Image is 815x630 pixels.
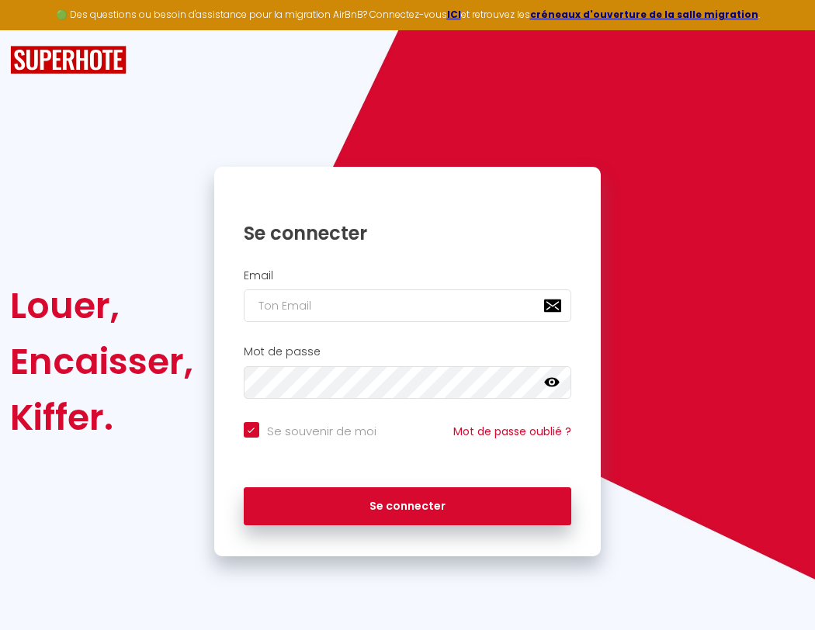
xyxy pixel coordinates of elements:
[10,389,193,445] div: Kiffer.
[244,221,572,245] h1: Se connecter
[447,8,461,21] a: ICI
[244,289,572,322] input: Ton Email
[244,269,572,282] h2: Email
[244,487,572,526] button: Se connecter
[453,424,571,439] a: Mot de passe oublié ?
[10,278,193,334] div: Louer,
[530,8,758,21] a: créneaux d'ouverture de la salle migration
[10,46,127,74] img: SuperHote logo
[10,334,193,389] div: Encaisser,
[244,345,572,358] h2: Mot de passe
